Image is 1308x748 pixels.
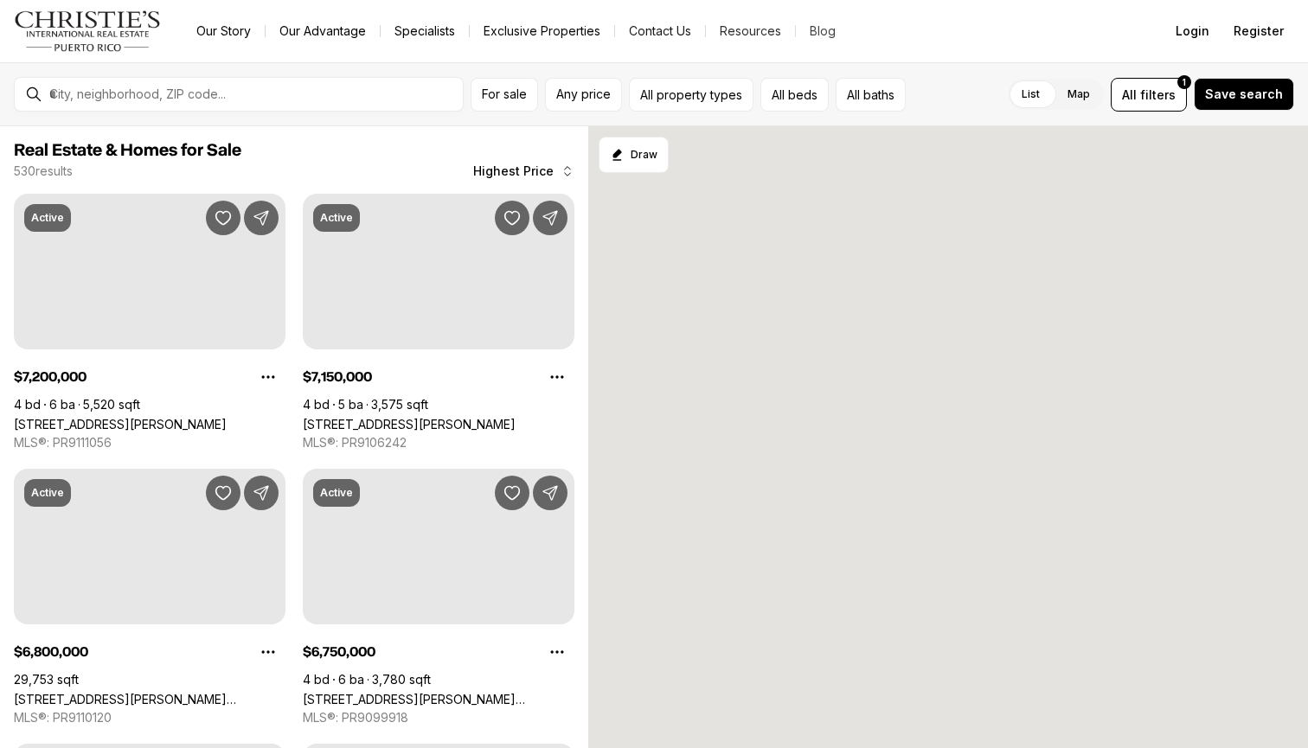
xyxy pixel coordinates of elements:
button: Property options [540,635,574,669]
button: Save Property: 251 & 301 RECINTO SUR & SAN JUSTO [206,476,240,510]
span: All [1122,86,1137,104]
button: Save Property: 1149 ASHFORD AVENUE VANDERBILT RESIDENCES #1903 [495,201,529,235]
a: Specialists [381,19,469,43]
span: Login [1176,24,1209,38]
p: Active [320,486,353,500]
span: Register [1234,24,1284,38]
button: Property options [251,635,285,669]
button: All property types [629,78,753,112]
button: Any price [545,78,622,112]
button: Save search [1194,78,1294,111]
span: For sale [482,87,527,101]
a: Blog [796,19,850,43]
label: List [1008,79,1054,110]
span: Any price [556,87,611,101]
button: Share Property [533,201,567,235]
button: All beds [760,78,829,112]
button: Allfilters1 [1111,78,1187,112]
p: Active [31,211,64,225]
a: Our Advantage [266,19,380,43]
p: Active [31,486,64,500]
a: 1004 ASHFORD AVE, SAN JUAN PR, 00907 [14,417,227,432]
a: 1350 WILSON AVENUE #10-11-W, SAN JUAN PR, 00907 [303,692,574,706]
button: Save Property: 1350 WILSON AVENUE #10-11-W [495,476,529,510]
a: Our Story [183,19,265,43]
p: Active [320,211,353,225]
button: Share Property [244,201,279,235]
button: Contact Us [615,19,705,43]
button: Save Property: 1004 ASHFORD AVE [206,201,240,235]
button: Property options [251,360,285,394]
button: All baths [836,78,906,112]
button: Register [1223,14,1294,48]
label: Map [1054,79,1104,110]
span: filters [1140,86,1176,104]
a: 251 & 301 RECINTO SUR & SAN JUSTO, OLD SAN JUAN PR, 00901 [14,692,285,706]
a: Resources [706,19,795,43]
button: Highest Price [463,154,585,189]
span: Real Estate & Homes for Sale [14,142,241,159]
a: Exclusive Properties [470,19,614,43]
a: 1149 ASHFORD AVENUE VANDERBILT RESIDENCES #1903, SAN JUAN PR, 00907 [303,417,516,432]
button: Start drawing [599,137,669,173]
span: 1 [1183,75,1186,89]
button: Property options [540,360,574,394]
button: For sale [471,78,538,112]
span: Save search [1205,87,1283,101]
button: Share Property [244,476,279,510]
img: logo [14,10,162,52]
button: Login [1165,14,1220,48]
span: Highest Price [473,164,554,178]
button: Share Property [533,476,567,510]
p: 530 results [14,164,73,178]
